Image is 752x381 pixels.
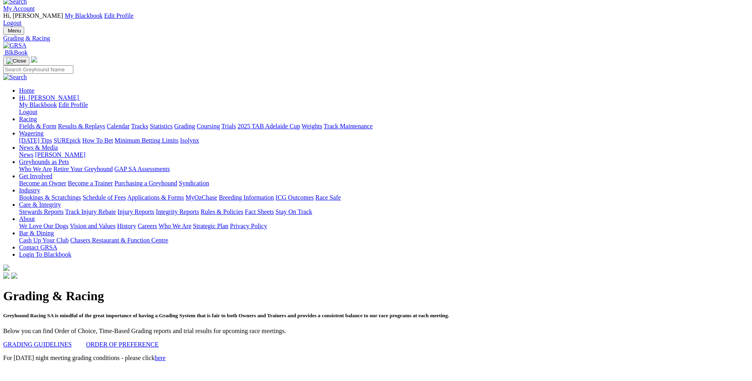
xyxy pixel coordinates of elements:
[3,65,73,74] input: Search
[19,123,56,130] a: Fields & Form
[65,12,103,19] a: My Blackbook
[115,166,170,172] a: GAP SA Assessments
[19,166,52,172] a: Who We Are
[201,208,243,215] a: Rules & Policies
[70,223,115,229] a: Vision and Values
[19,223,68,229] a: We Love Our Dogs
[3,341,72,348] a: GRADING GUIDELINES
[117,223,136,229] a: History
[19,194,81,201] a: Bookings & Scratchings
[230,223,267,229] a: Privacy Policy
[54,137,80,144] a: SUREpick
[19,173,52,179] a: Get Involved
[3,328,749,335] p: Below you can find Order of Choice, Time-Based Grading reports and trial results for upcoming rac...
[3,49,28,56] a: BlkBook
[19,208,749,215] div: Care & Integrity
[3,27,24,35] button: Toggle navigation
[3,57,29,65] button: Toggle navigation
[245,208,274,215] a: Fact Sheets
[276,194,314,201] a: ICG Outcomes
[193,223,228,229] a: Strategic Plan
[19,180,749,187] div: Get Involved
[19,215,35,222] a: About
[237,123,300,130] a: 2025 TAB Adelaide Cup
[19,151,33,158] a: News
[19,244,57,251] a: Contact GRSA
[117,208,154,215] a: Injury Reports
[3,12,63,19] span: Hi, [PERSON_NAME]
[19,123,749,130] div: Racing
[19,130,44,137] a: Wagering
[150,123,173,130] a: Statistics
[19,187,40,194] a: Industry
[3,5,35,12] a: My Account
[3,354,166,361] span: For [DATE] night meeting grading conditions - please click
[159,223,191,229] a: Who We Are
[19,158,69,165] a: Greyhounds as Pets
[179,180,209,187] a: Syndication
[19,101,749,116] div: Hi, [PERSON_NAME]
[82,137,113,144] a: How To Bet
[19,116,37,122] a: Racing
[58,123,105,130] a: Results & Replays
[19,194,749,201] div: Industry
[107,123,130,130] a: Calendar
[19,137,749,144] div: Wagering
[11,272,17,279] img: twitter.svg
[3,74,27,81] img: Search
[19,94,79,101] span: Hi, [PERSON_NAME]
[219,194,274,201] a: Breeding Information
[3,35,749,42] a: Grading & Racing
[3,265,10,271] img: logo-grsa-white.png
[19,180,66,187] a: Become an Owner
[82,194,126,201] a: Schedule of Fees
[138,223,157,229] a: Careers
[19,166,749,173] div: Greyhounds as Pets
[6,58,26,64] img: Close
[19,101,57,108] a: My Blackbook
[221,123,236,130] a: Trials
[19,94,80,101] a: Hi, [PERSON_NAME]
[19,144,58,151] a: News & Media
[19,237,69,244] a: Cash Up Your Club
[8,28,21,34] span: Menu
[197,123,220,130] a: Coursing
[19,237,749,244] div: Bar & Dining
[35,151,85,158] a: [PERSON_NAME]
[104,12,134,19] a: Edit Profile
[3,289,749,303] h1: Grading & Racing
[174,123,195,130] a: Grading
[302,123,322,130] a: Weights
[3,42,27,49] img: GRSA
[3,12,749,27] div: My Account
[180,137,199,144] a: Isolynx
[19,151,749,158] div: News & Media
[54,166,113,172] a: Retire Your Greyhound
[68,180,113,187] a: Become a Trainer
[19,87,34,94] a: Home
[315,194,341,201] a: Race Safe
[5,49,28,56] span: BlkBook
[3,312,749,319] h5: Greyhound Racing SA is mindful of the great importance of having a Grading System that is fair to...
[186,194,217,201] a: MyOzChase
[19,109,37,115] a: Logout
[115,137,178,144] a: Minimum Betting Limits
[3,19,21,26] a: Logout
[19,230,54,236] a: Bar & Dining
[19,251,71,258] a: Login To Blackbook
[156,208,199,215] a: Integrity Reports
[131,123,148,130] a: Tracks
[86,341,159,348] a: ORDER OF PREFERENCE
[65,208,116,215] a: Track Injury Rebate
[19,137,52,144] a: [DATE] Tips
[276,208,312,215] a: Stay On Track
[19,201,61,208] a: Care & Integrity
[31,56,37,63] img: logo-grsa-white.png
[19,223,749,230] div: About
[324,123,373,130] a: Track Maintenance
[127,194,184,201] a: Applications & Forms
[3,272,10,279] img: facebook.svg
[70,237,168,244] a: Chasers Restaurant & Function Centre
[19,208,63,215] a: Stewards Reports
